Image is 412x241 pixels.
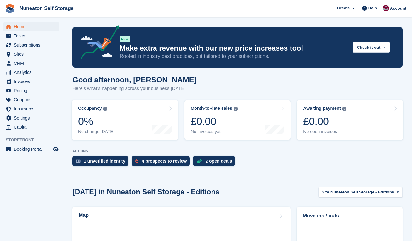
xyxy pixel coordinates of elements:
button: Check it out → [353,42,390,53]
a: Occupancy 0% No change [DATE] [72,100,178,140]
img: Chris Palmer [383,5,389,11]
span: Home [14,22,52,31]
a: menu [3,145,59,154]
div: 0% [78,115,115,128]
img: deal-1b604bf984904fb50ccaf53a9ad4b4a5d6e5aea283cecdc64d6e3604feb123c2.svg [197,159,202,163]
div: 2 open deals [205,159,232,164]
span: Help [368,5,377,11]
button: Site: Nuneaton Self Storage - Editions [318,187,403,197]
span: Subscriptions [14,41,52,49]
h2: [DATE] in Nuneaton Self Storage - Editions [72,188,219,196]
a: menu [3,114,59,122]
span: Sites [14,50,52,59]
div: No invoices yet [191,129,238,134]
a: menu [3,68,59,77]
img: icon-info-grey-7440780725fd019a000dd9b08b2336e03edf1995a4989e88bcd33f0948082b44.svg [234,107,238,111]
p: Rooted in industry best practices, but tailored to your subscriptions. [120,53,347,60]
a: menu [3,31,59,40]
a: menu [3,59,59,68]
span: Tasks [14,31,52,40]
h1: Good afternoon, [PERSON_NAME] [72,76,197,84]
span: Insurance [14,104,52,113]
div: Awaiting payment [303,106,341,111]
p: Here's what's happening across your business [DATE] [72,85,197,92]
a: Nuneaton Self Storage [17,3,76,14]
div: NEW [120,36,130,42]
a: menu [3,95,59,104]
p: Make extra revenue with our new price increases tool [120,44,347,53]
div: No change [DATE] [78,129,115,134]
div: £0.00 [191,115,238,128]
div: £0.00 [303,115,346,128]
a: menu [3,50,59,59]
div: 4 prospects to review [142,159,187,164]
a: menu [3,77,59,86]
div: Month-to-date sales [191,106,232,111]
span: Analytics [14,68,52,77]
span: Site: [322,189,330,195]
a: Awaiting payment £0.00 No open invoices [297,100,403,140]
a: 1 unverified identity [72,156,132,170]
img: icon-info-grey-7440780725fd019a000dd9b08b2336e03edf1995a4989e88bcd33f0948082b44.svg [103,107,107,111]
span: Account [390,5,406,12]
span: Settings [14,114,52,122]
img: price-adjustments-announcement-icon-8257ccfd72463d97f412b2fc003d46551f7dbcb40ab6d574587a9cd5c0d94... [75,25,119,61]
h2: Map [79,212,89,218]
h2: Move ins / outs [303,212,397,220]
img: icon-info-grey-7440780725fd019a000dd9b08b2336e03edf1995a4989e88bcd33f0948082b44.svg [342,107,346,111]
a: 4 prospects to review [132,156,193,170]
a: 2 open deals [193,156,238,170]
span: CRM [14,59,52,68]
span: Invoices [14,77,52,86]
div: Occupancy [78,106,102,111]
a: menu [3,22,59,31]
span: Storefront [6,137,63,143]
span: Capital [14,123,52,132]
a: Preview store [52,145,59,153]
span: Nuneaton Self Storage - Editions [330,189,394,195]
img: stora-icon-8386f47178a22dfd0bd8f6a31ec36ba5ce8667c1dd55bd0f319d3a0aa187defe.svg [5,4,14,13]
a: menu [3,123,59,132]
span: Pricing [14,86,52,95]
span: Coupons [14,95,52,104]
span: Booking Portal [14,145,52,154]
div: No open invoices [303,129,346,134]
img: prospect-51fa495bee0391a8d652442698ab0144808aea92771e9ea1ae160a38d050c398.svg [135,159,138,163]
div: 1 unverified identity [84,159,125,164]
p: ACTIONS [72,149,403,153]
span: Create [337,5,350,11]
a: menu [3,104,59,113]
img: verify_identity-adf6edd0f0f0b5bbfe63781bf79b02c33cf7c696d77639b501bdc392416b5a36.svg [76,159,81,163]
a: menu [3,86,59,95]
a: menu [3,41,59,49]
a: Month-to-date sales £0.00 No invoices yet [184,100,291,140]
